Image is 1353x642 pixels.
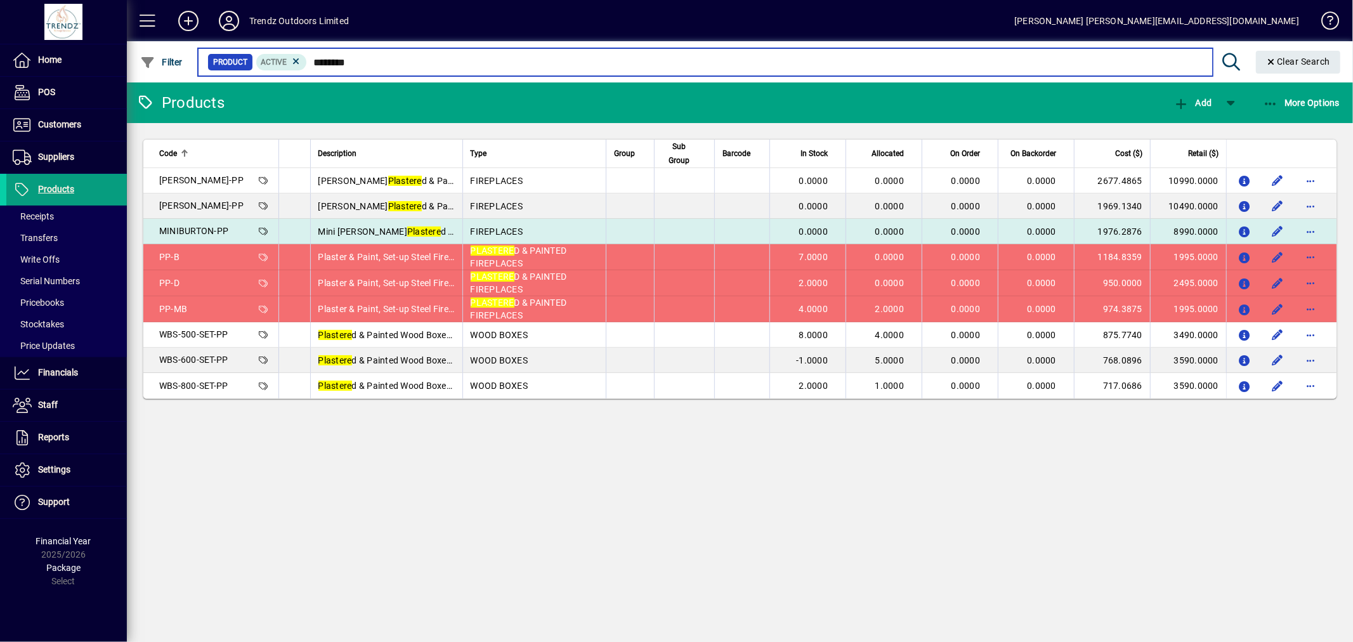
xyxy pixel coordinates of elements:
button: Edit [1267,273,1288,293]
td: 10990.0000 [1150,168,1226,193]
span: d & Painted Wood Boxes- 500mm [318,330,487,340]
td: 10490.0000 [1150,193,1226,219]
td: 3590.0000 [1150,373,1226,398]
span: WBS-800-SET-PP [159,381,228,391]
button: More options [1300,171,1321,191]
a: POS [6,77,127,108]
em: Plastere [318,381,352,391]
span: Description [318,147,357,160]
span: Serial Numbers [13,276,80,286]
em: PLASTERE [471,272,514,282]
button: More options [1300,350,1321,370]
span: Retail ($) [1188,147,1219,160]
span: 0.0000 [1028,278,1057,288]
button: More options [1300,325,1321,345]
span: 0.0000 [1028,330,1057,340]
span: 4.0000 [799,304,828,314]
span: 0.0000 [1028,252,1057,262]
button: Edit [1267,196,1288,216]
span: 0.0000 [875,252,905,262]
em: Plastere [407,226,441,237]
td: 1184.8359 [1074,244,1150,270]
span: 0.0000 [1028,304,1057,314]
span: Receipts [13,211,54,221]
button: Add [168,10,209,32]
button: More options [1300,247,1321,267]
span: WOOD BOXES [471,330,528,340]
a: Suppliers [6,141,127,173]
td: 974.3875 [1074,296,1150,322]
button: Filter [137,51,186,74]
button: Edit [1267,299,1288,319]
span: 0.0000 [951,226,981,237]
button: Edit [1267,247,1288,267]
button: More Options [1260,91,1343,114]
span: WBS-500-SET-PP [159,329,228,339]
span: 0.0000 [951,381,981,391]
span: [PERSON_NAME] d & Painted Fireplace- Including Concrete Structure, 6mm Steel Firebox & Stainless ... [318,201,795,211]
span: Financials [38,367,78,377]
span: 0.0000 [1028,226,1057,237]
span: D & PAINTED FIREPLACES [471,246,567,268]
button: More options [1300,221,1321,242]
span: PP-MB [159,304,187,314]
td: 3590.0000 [1150,348,1226,373]
a: Price Updates [6,335,127,357]
td: 8990.0000 [1150,219,1226,244]
span: 0.0000 [875,278,905,288]
a: Serial Numbers [6,270,127,292]
span: [PERSON_NAME] d & Painted Fireplace- Including Concrete Structure, 6mm Steel Firebox, 304 Grade S... [318,176,953,186]
div: Allocated [854,147,915,160]
button: More options [1300,196,1321,216]
span: WBS-600-SET-PP [159,355,228,365]
a: Home [6,44,127,76]
div: Group [614,147,646,160]
div: Code [159,147,271,160]
span: Plaster & Paint, Set-up Steel Firebox on [PERSON_NAME] Fireplace [318,278,587,288]
span: Plaster & Paint, Set-up Steel Firebox on Mini [PERSON_NAME] Fireplace [318,304,606,314]
span: 4.0000 [875,330,905,340]
span: Code [159,147,177,160]
span: Stocktakes [13,319,64,329]
div: On Order [930,147,991,160]
a: Support [6,487,127,518]
span: FIREPLACES [471,226,523,237]
button: Edit [1267,221,1288,242]
span: Plaster & Paint, Set-up Steel Firebox on [PERSON_NAME] Fireplace [318,252,587,262]
a: Receipts [6,206,127,227]
span: Products [38,184,74,194]
span: 0.0000 [1028,176,1057,186]
button: Edit [1267,171,1288,191]
span: 5.0000 [875,355,905,365]
a: Knowledge Base [1312,3,1337,44]
span: 0.0000 [951,355,981,365]
span: Cost ($) [1115,147,1142,160]
span: Mini [PERSON_NAME] d & Painted Fireplace- Including Concrete Structure, 6mm Steel Firebox, 304 Gr... [318,226,972,237]
span: 2.0000 [799,381,828,391]
td: 3490.0000 [1150,322,1226,348]
span: 0.0000 [1028,201,1057,211]
span: More Options [1263,98,1340,108]
span: 0.0000 [799,226,828,237]
span: PP-B [159,252,180,262]
span: Transfers [13,233,58,243]
span: 0.0000 [799,176,828,186]
span: Write Offs [13,254,60,265]
span: 7.0000 [799,252,828,262]
span: Support [38,497,70,507]
button: Edit [1267,350,1288,370]
td: 768.0896 [1074,348,1150,373]
span: On Backorder [1010,147,1056,160]
div: Products [136,93,225,113]
span: Barcode [722,147,750,160]
span: 0.0000 [875,201,905,211]
span: Staff [38,400,58,410]
em: Plastere [318,355,352,365]
span: 0.0000 [1028,381,1057,391]
span: Package [46,563,81,573]
em: Plastere [388,176,422,186]
span: 2.0000 [875,304,905,314]
td: 2495.0000 [1150,270,1226,296]
span: Settings [38,464,70,475]
span: Reports [38,432,69,442]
